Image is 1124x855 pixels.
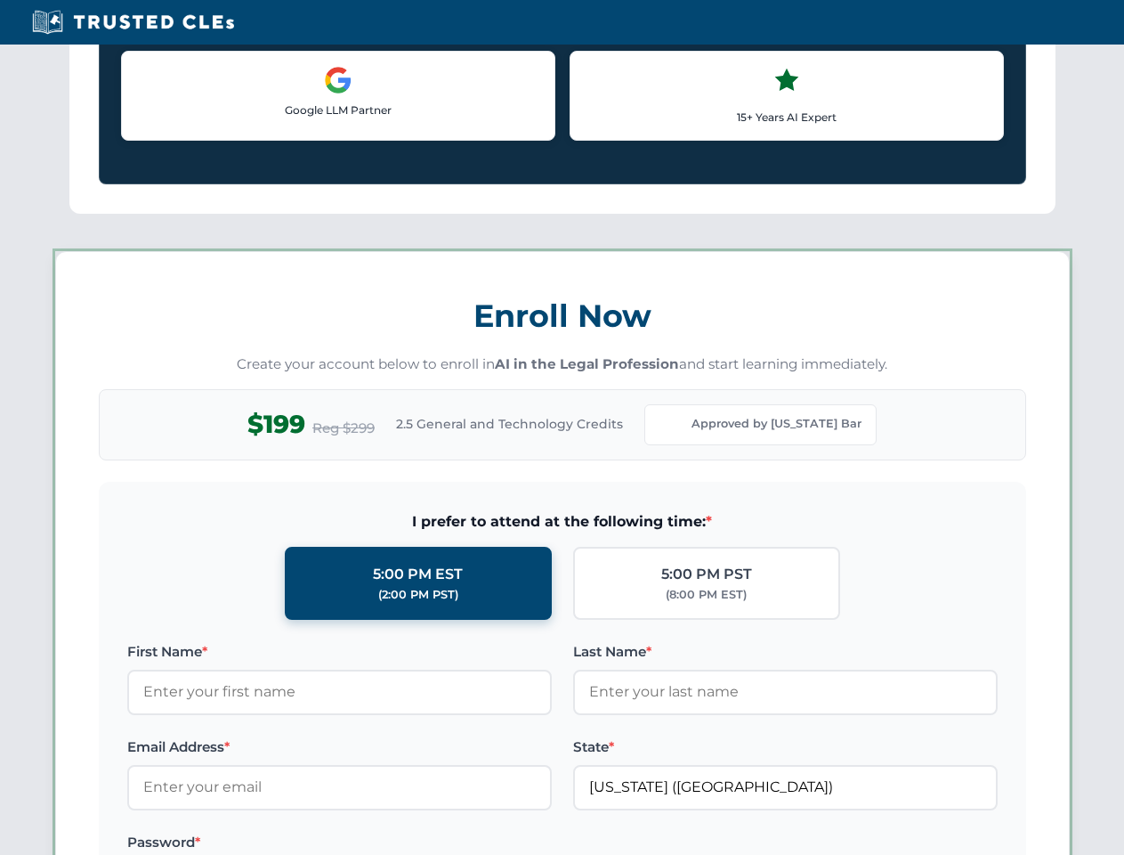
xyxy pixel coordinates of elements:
[573,641,998,663] label: Last Name
[324,66,352,94] img: Google
[659,412,684,437] img: Florida Bar
[136,102,540,118] p: Google LLM Partner
[27,9,239,36] img: Trusted CLEs
[99,354,1026,375] p: Create your account below to enroll in and start learning immediately.
[373,563,463,586] div: 5:00 PM EST
[247,404,305,444] span: $199
[396,414,623,434] span: 2.5 General and Technology Credits
[312,418,375,439] span: Reg $299
[495,355,679,372] strong: AI in the Legal Profession
[378,586,458,604] div: (2:00 PM PST)
[127,670,552,714] input: Enter your first name
[666,586,747,604] div: (8:00 PM EST)
[573,737,998,758] label: State
[127,832,552,853] label: Password
[573,765,998,810] input: Florida (FL)
[573,670,998,714] input: Enter your last name
[585,109,989,126] p: 15+ Years AI Expert
[691,415,861,433] span: Approved by [US_STATE] Bar
[99,288,1026,344] h3: Enroll Now
[661,563,752,586] div: 5:00 PM PST
[127,737,552,758] label: Email Address
[127,641,552,663] label: First Name
[127,510,998,533] span: I prefer to attend at the following time:
[127,765,552,810] input: Enter your email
